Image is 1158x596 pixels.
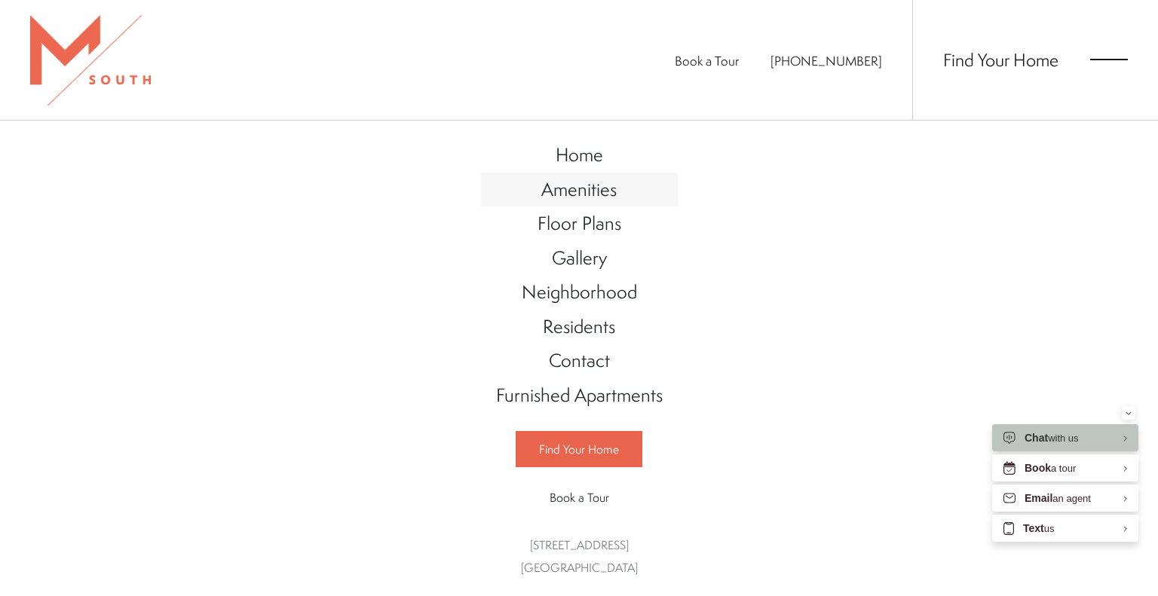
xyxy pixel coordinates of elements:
div: Main [481,123,678,594]
span: Neighborhood [522,279,637,304]
a: Go to Furnished Apartments (opens in a new tab) [481,378,678,413]
span: Floor Plans [538,210,621,236]
a: Book a Tour [675,52,739,69]
a: Go to Home [481,138,678,173]
button: Open Menu [1090,53,1128,66]
span: Home [556,142,603,167]
a: Find Your Home [516,431,642,467]
span: Contact [549,347,610,373]
a: Go to Floor Plans [481,206,678,241]
a: Book a Tour [516,480,642,515]
span: Amenities [541,176,617,202]
a: Get Directions to 5110 South Manhattan Avenue Tampa, FL 33611 [521,536,638,576]
a: Find Your Home [943,47,1058,72]
span: Book a Tour [550,489,609,506]
span: Furnished Apartments [496,382,663,408]
a: Go to Gallery [481,241,678,276]
span: Find Your Home [539,441,619,457]
img: MSouth [30,15,151,105]
a: Go to Neighborhood [481,275,678,310]
span: [PHONE_NUMBER] [770,52,882,69]
a: Go to Contact [481,344,678,378]
span: Gallery [552,245,607,270]
span: Residents [543,313,615,339]
a: Go to Amenities [481,173,678,207]
a: Go to Residents [481,310,678,344]
a: Call Us at 813-570-8014 [770,52,882,69]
